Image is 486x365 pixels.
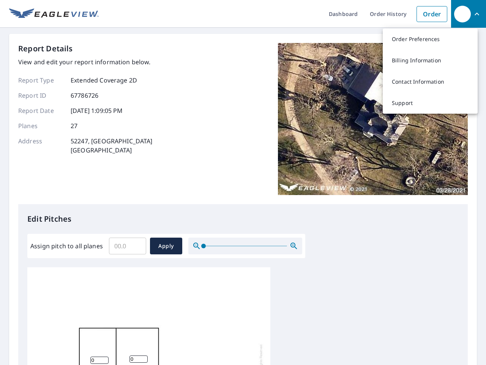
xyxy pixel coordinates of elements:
[71,121,77,130] p: 27
[71,76,137,85] p: Extended Coverage 2D
[30,241,103,251] label: Assign pitch to all planes
[18,43,73,54] p: Report Details
[383,29,478,50] a: Order Preferences
[18,121,64,130] p: Planes
[417,6,447,22] a: Order
[71,91,98,100] p: 67786726
[71,136,153,155] p: 52247, [GEOGRAPHIC_DATA] [GEOGRAPHIC_DATA]
[9,8,99,20] img: EV Logo
[18,136,64,155] p: Address
[18,57,153,67] p: View and edit your report information below.
[18,106,64,115] p: Report Date
[278,43,468,195] img: Top image
[383,92,478,114] a: Support
[109,235,146,257] input: 00.0
[383,50,478,71] a: Billing Information
[18,76,64,85] p: Report Type
[27,213,459,225] p: Edit Pitches
[150,238,182,254] button: Apply
[18,91,64,100] p: Report ID
[156,241,176,251] span: Apply
[383,71,478,92] a: Contact Information
[71,106,123,115] p: [DATE] 1:09:05 PM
